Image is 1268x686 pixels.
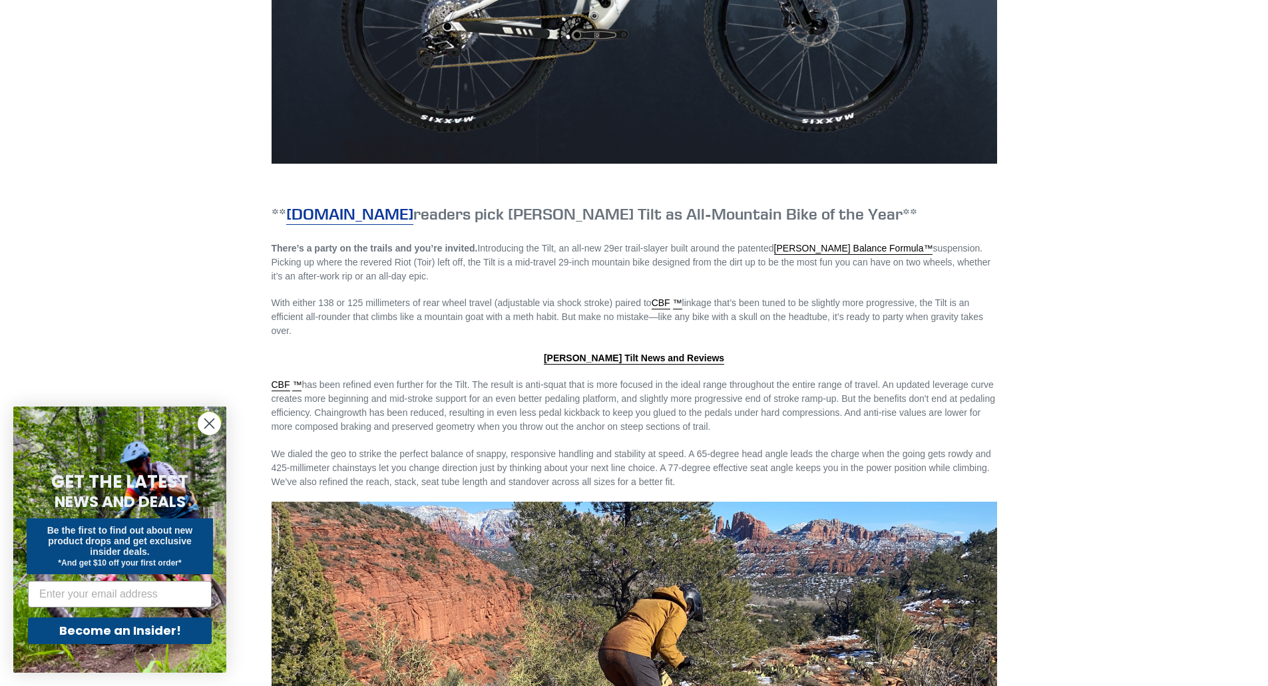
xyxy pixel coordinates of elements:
[652,297,670,309] a: CBF
[28,617,212,644] button: Become an Insider!
[272,243,991,281] span: Introducing the Tilt, an all-new 29er trail-slayer built around the patented suspension. Picking ...
[272,204,917,225] strong: ** readers pick [PERSON_NAME] Tilt as All-Mountain Bike of the Year**
[544,353,724,363] span: [PERSON_NAME] Tilt News and Reviews
[292,379,302,391] a: ™
[51,470,188,494] span: GET THE LATEST
[544,353,724,365] a: [PERSON_NAME] Tilt News and Reviews
[55,491,186,512] span: NEWS AND DEALS
[272,243,478,254] span: There’s a party on the trails and you’re invited.
[47,525,193,557] span: Be the first to find out about new product drops and get exclusive insider deals.
[272,448,991,487] span: We dialed the geo to strike the perfect balance of snappy, responsive handling and stability at s...
[58,558,181,568] span: *And get $10 off your first order*
[272,379,996,432] span: has been refined even further for the Tilt. The result is anti-squat that is more focused in the ...
[272,379,290,391] a: CBF
[286,204,413,225] a: [DOMAIN_NAME]
[673,297,682,309] a: ™
[28,581,212,607] input: Enter your email address
[774,243,933,255] a: [PERSON_NAME] Balance Formula™
[198,412,221,435] button: Close dialog
[272,297,983,336] span: With either 138 or 125 millimeters of rear wheel travel (adjustable via shock stroke) paired to l...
